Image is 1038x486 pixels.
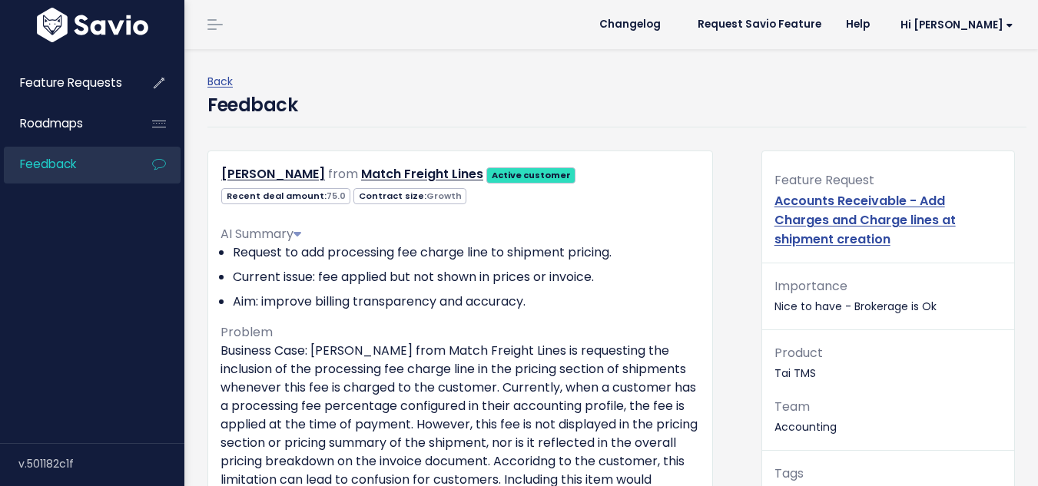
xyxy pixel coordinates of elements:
[774,342,1002,384] p: Tai TMS
[834,13,882,36] a: Help
[18,444,184,484] div: v.501182c1f
[774,344,823,362] span: Product
[900,19,1013,31] span: Hi [PERSON_NAME]
[207,91,297,119] h4: Feedback
[221,165,325,183] a: [PERSON_NAME]
[233,243,700,262] li: Request to add processing fee charge line to shipment pricing.
[20,115,83,131] span: Roadmaps
[774,276,1002,317] p: Nice to have - Brokerage is Ok
[33,8,152,42] img: logo-white.9d6f32f41409.svg
[20,74,122,91] span: Feature Requests
[221,225,301,243] span: AI Summary
[774,171,874,189] span: Feature Request
[4,147,128,182] a: Feedback
[328,165,358,183] span: from
[685,13,834,36] a: Request Savio Feature
[882,13,1026,37] a: Hi [PERSON_NAME]
[4,65,128,101] a: Feature Requests
[492,169,571,181] strong: Active customer
[599,19,661,30] span: Changelog
[207,74,233,89] a: Back
[233,268,700,286] li: Current issue: fee applied but not shown in prices or invoice.
[361,165,483,183] a: Match Freight Lines
[774,396,1002,438] p: Accounting
[221,188,350,204] span: Recent deal amount:
[353,188,466,204] span: Contract size:
[774,192,956,248] a: Accounts Receivable - Add Charges and Charge lines at shipment creation
[774,398,810,415] span: Team
[233,293,700,311] li: Aim: improve billing transparency and accuracy.
[774,277,847,295] span: Importance
[426,190,462,202] span: Growth
[221,323,273,341] span: Problem
[774,465,804,482] span: Tags
[327,190,346,202] span: 75.0
[4,106,128,141] a: Roadmaps
[20,156,76,172] span: Feedback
